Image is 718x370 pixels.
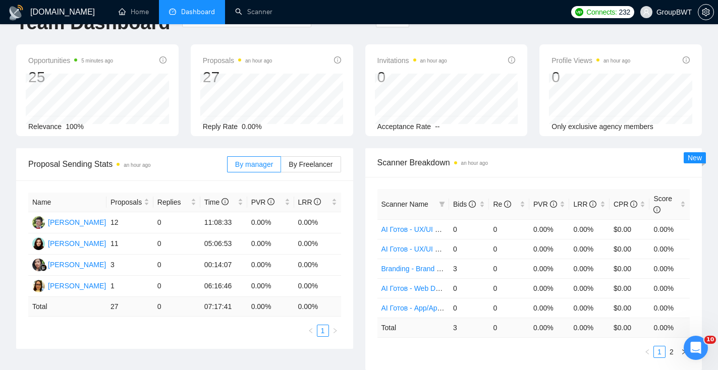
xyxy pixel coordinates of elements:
[153,297,200,317] td: 0
[489,259,529,278] td: 0
[551,68,630,87] div: 0
[704,336,716,344] span: 10
[653,206,660,213] span: info-circle
[489,239,529,259] td: 0
[610,239,650,259] td: $0.00
[461,160,488,166] time: an hour ago
[610,318,650,337] td: $ 0.00
[200,233,247,255] td: 05:06:53
[435,122,439,131] span: --
[28,54,113,67] span: Opportunities
[678,346,690,358] li: Next Page
[153,212,200,233] td: 0
[439,201,445,207] span: filter
[200,212,247,233] td: 11:08:33
[28,158,227,170] span: Proposal Sending Stats
[203,68,272,87] div: 27
[200,255,247,276] td: 00:14:07
[653,346,666,358] li: 1
[305,325,317,337] button: left
[573,200,596,208] span: LRR
[106,233,153,255] td: 11
[332,328,338,334] span: right
[32,237,45,250] img: SK
[469,201,476,208] span: info-circle
[381,304,463,312] a: AI Готов - App/Application
[649,239,690,259] td: 0.00%
[649,259,690,278] td: 0.00%
[377,54,447,67] span: Invitations
[684,336,708,360] iframe: Intercom live chat
[420,58,447,64] time: an hour ago
[575,8,583,16] img: upwork-logo.png
[8,5,24,21] img: logo
[377,318,449,337] td: Total
[329,325,341,337] button: right
[643,9,650,16] span: user
[550,201,557,208] span: info-circle
[106,297,153,317] td: 27
[294,276,341,297] td: 0.00%
[32,218,106,226] a: AS[PERSON_NAME]
[683,56,690,64] span: info-circle
[294,297,341,317] td: 0.00 %
[245,58,272,64] time: an hour ago
[678,346,690,358] button: right
[437,197,447,212] span: filter
[586,7,617,18] span: Connects:
[377,156,690,169] span: Scanner Breakdown
[242,122,262,131] span: 0.00%
[203,54,272,67] span: Proposals
[569,219,610,239] td: 0.00%
[698,8,713,16] span: setting
[653,195,672,214] span: Score
[449,239,489,259] td: 0
[569,259,610,278] td: 0.00%
[630,201,637,208] span: info-circle
[48,217,106,228] div: [PERSON_NAME]
[610,298,650,318] td: $0.00
[28,297,106,317] td: Total
[200,297,247,317] td: 07:17:41
[153,193,200,212] th: Replies
[377,68,447,87] div: 0
[298,198,321,206] span: LRR
[235,8,272,16] a: searchScanner
[381,200,428,208] span: Scanner Name
[247,212,294,233] td: 0.00%
[204,198,229,206] span: Time
[247,255,294,276] td: 0.00%
[449,259,489,278] td: 3
[153,255,200,276] td: 0
[551,122,653,131] span: Only exclusive agency members
[32,281,106,289] a: OL[PERSON_NAME]
[551,54,630,67] span: Profile Views
[381,284,549,292] a: AI Готов - Web Design Intermediate минус Developer
[644,349,650,355] span: left
[449,318,489,337] td: 3
[698,8,714,16] a: setting
[489,318,529,337] td: 0
[614,200,637,208] span: CPR
[111,197,142,208] span: Proposals
[489,219,529,239] td: 0
[106,212,153,233] td: 12
[181,8,215,16] span: Dashboard
[106,255,153,276] td: 3
[66,122,84,131] span: 100%
[169,8,176,15] span: dashboard
[153,276,200,297] td: 0
[449,278,489,298] td: 0
[106,193,153,212] th: Proposals
[381,225,457,233] a: AI Готов - UX/UI Design
[157,197,189,208] span: Replies
[603,58,630,64] time: an hour ago
[489,278,529,298] td: 0
[329,325,341,337] li: Next Page
[666,346,677,357] a: 2
[610,219,650,239] td: $0.00
[247,233,294,255] td: 0.00%
[305,325,317,337] li: Previous Page
[81,58,113,64] time: 5 minutes ago
[267,198,274,205] span: info-circle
